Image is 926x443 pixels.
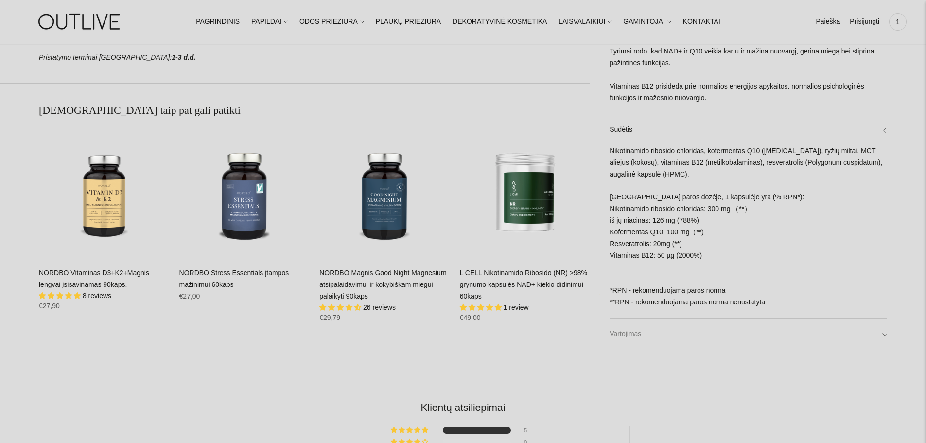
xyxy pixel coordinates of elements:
[179,127,310,258] a: NORDBO Stress Essentials įtampos mažinimui 60kaps
[889,11,907,33] a: 1
[39,269,149,288] a: NORDBO Vitaminas D3+K2+Magnis lengvai įsisavinamas 90kaps.
[453,11,547,33] a: DEKORATYVINĖ KOSMETIKA
[319,269,446,300] a: NORDBO Magnis Good Night Magnesium atsipalaidavimui ir kokybiškam miegui palaikyti 90kaps
[179,269,289,288] a: NORDBO Stress Essentials įtampos mažinimui 60kaps
[319,314,340,321] span: €29,79
[610,319,887,350] a: Vartojimas
[39,103,590,118] h2: [DEMOGRAPHIC_DATA] taip pat gali patikti
[504,303,529,311] span: 1 review
[460,314,481,321] span: €49,00
[319,127,450,258] a: NORDBO Magnis Good Night Magnesium atsipalaidavimui ir kokybiškam miegui palaikyti 90kaps
[363,303,396,311] span: 26 reviews
[623,11,671,33] a: GAMINTOJAI
[319,303,363,311] span: 4.65 stars
[172,53,195,61] strong: 1-3 d.d.
[19,5,141,38] img: OUTLIVE
[524,427,536,434] div: 5
[299,11,364,33] a: ODOS PRIEŽIŪRA
[460,303,504,311] span: 5.00 stars
[196,11,240,33] a: PAGRINDINIS
[39,292,83,300] span: 5.00 stars
[460,269,587,300] a: L CELL Nikotinamido Ribosido (NR) >98% grynumo kapsulės NAD+ kiekio didinimui 60kaps
[47,400,879,414] h2: Klientų atsiliepimai
[39,53,172,61] em: Pristatymo terminai [GEOGRAPHIC_DATA]:
[816,11,840,33] a: Paieška
[683,11,720,33] a: KONTAKTAI
[179,292,200,300] span: €27,00
[610,145,887,318] div: Nikotinamido ribosido chloridas, kofermentas Q10 ([MEDICAL_DATA]), ryžių miltai, MCT aliejus (kok...
[39,302,60,310] span: €27,90
[39,127,170,258] a: NORDBO Vitaminas D3+K2+Magnis lengvai įsisavinamas 90kaps.
[610,114,887,145] a: Sudėtis
[460,127,591,258] a: L CELL Nikotinamido Ribosido (NR) >98% grynumo kapsulės NAD+ kiekio didinimui 60kaps
[251,11,288,33] a: PAPILDAI
[559,11,612,33] a: LAISVALAIKIUI
[83,292,111,300] span: 8 reviews
[891,15,905,29] span: 1
[850,11,879,33] a: Prisijungti
[391,427,430,434] div: 100% (5) reviews with 5 star rating
[376,11,441,33] a: PLAUKŲ PRIEŽIŪRA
